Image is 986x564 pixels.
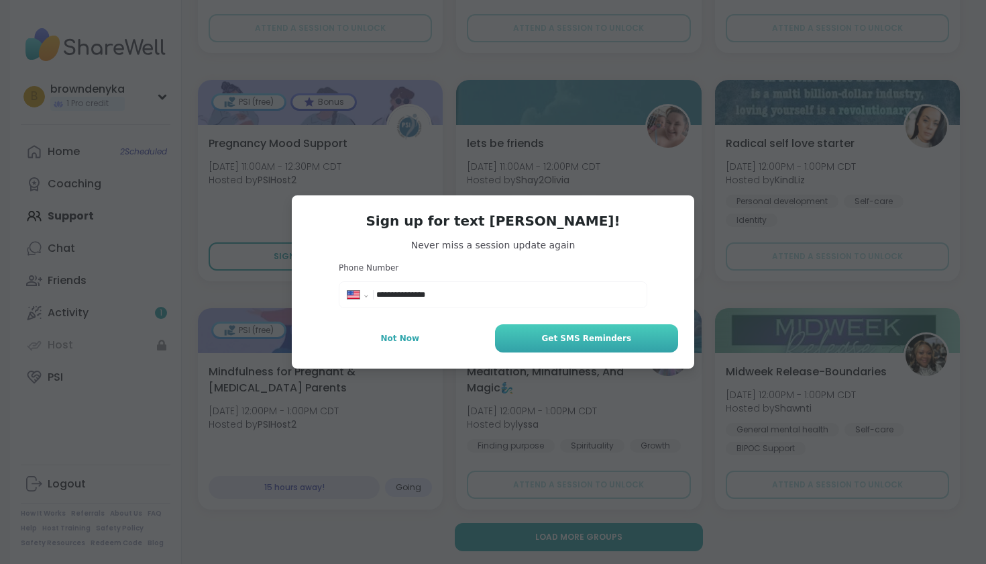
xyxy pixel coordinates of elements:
h3: Sign up for text [PERSON_NAME]! [308,211,678,230]
span: Get SMS Reminders [541,332,631,344]
span: Never miss a session update again [308,238,678,252]
span: Not Now [380,332,419,344]
button: Not Now [308,324,492,352]
button: Get SMS Reminders [495,324,678,352]
h3: Phone Number [339,263,647,274]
